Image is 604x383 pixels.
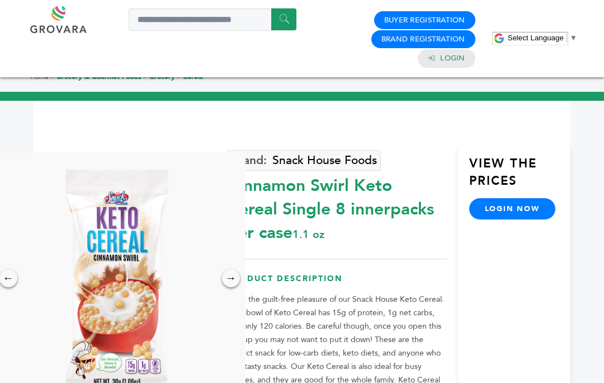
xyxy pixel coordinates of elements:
[508,34,564,42] span: Select Language
[125,83,188,95] a: View AllBrands
[158,83,187,95] strong: Brands
[292,227,324,242] span: 1.1 oz
[227,169,447,245] div: Cinnamon Swirl Keto Cereal Single 8 innerpacks per case
[508,34,577,42] a: Select Language​
[227,273,447,293] h3: Product Description
[469,198,555,219] a: login now
[30,83,101,95] a: View AllProducts
[469,155,570,198] h3: View the Prices
[440,53,465,63] a: Login
[384,15,465,25] a: Buyer Registration
[63,83,100,95] strong: Products
[129,8,296,31] input: Search a product or brand...
[227,150,381,171] a: Snack House Foods
[570,34,577,42] span: ▼
[222,269,240,287] div: →
[381,34,465,44] a: Brand Registration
